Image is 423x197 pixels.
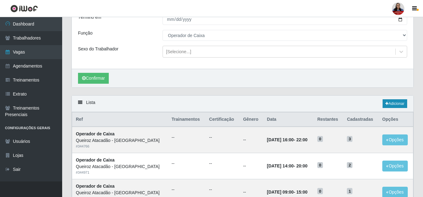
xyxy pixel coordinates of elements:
th: Opções [379,112,413,127]
ul: -- [209,160,236,167]
label: Função [78,30,93,36]
div: Queiroz Atacadão - [GEOGRAPHIC_DATA] [76,163,164,170]
button: Opções [382,161,408,171]
span: 0 [317,188,323,194]
th: Cadastradas [343,112,378,127]
time: 20:00 [296,163,307,168]
button: Confirmar [78,73,109,84]
ul: -- [209,186,236,193]
div: Queiroz Atacadão - [GEOGRAPHIC_DATA] [76,137,164,144]
input: 00/00/0000 [163,14,407,25]
time: [DATE] 16:00 [267,137,294,142]
th: Certificação [205,112,239,127]
ul: -- [172,186,202,193]
strong: Operador de Caixa [76,131,115,136]
div: [Selecione...] [166,49,191,55]
th: Ref [72,112,168,127]
time: 15:00 [296,190,307,195]
div: # 344971 [76,170,164,175]
button: Opções [382,134,408,145]
span: 0 [317,136,323,142]
label: Sexo do Trabalhador [78,46,118,52]
th: Restantes [314,112,343,127]
time: [DATE] 14:00 [267,163,294,168]
th: Gênero [239,112,263,127]
th: Data [263,112,314,127]
a: Adicionar [383,99,407,108]
td: -- [239,153,263,179]
ul: -- [172,134,202,141]
ul: -- [209,134,236,141]
div: Lista [72,96,413,112]
img: CoreUI Logo [10,5,38,12]
span: 3 [347,136,352,142]
time: 22:00 [296,137,307,142]
strong: Operador de Caixa [76,184,115,189]
strong: - [267,163,307,168]
strong: Operador de Caixa [76,157,115,162]
ul: -- [172,160,202,167]
div: # 344766 [76,144,164,149]
span: 2 [347,162,352,168]
span: 0 [317,162,323,168]
strong: - [267,190,307,195]
th: Trainamentos [168,112,205,127]
label: Término em [78,14,101,21]
strong: - [267,137,307,142]
span: 1 [347,188,352,194]
td: -- [239,127,263,153]
time: [DATE] 09:00 [267,190,294,195]
div: Queiroz Atacadão - [GEOGRAPHIC_DATA] [76,190,164,196]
